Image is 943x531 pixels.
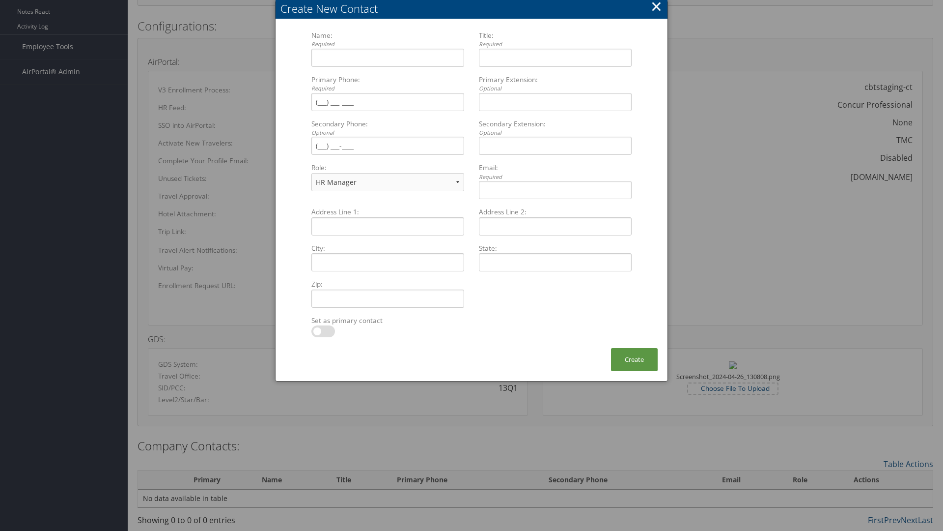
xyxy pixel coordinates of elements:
label: Zip: [307,279,468,289]
input: Title:Required [479,49,632,67]
label: Address Line 1: [307,207,468,217]
input: Email:Required [479,181,632,199]
div: Create New Contact [280,1,667,16]
input: Address Line 1: [311,217,464,236]
input: Primary Extension:Optional [479,93,632,111]
div: Optional [311,129,464,137]
div: Required [479,173,632,181]
div: Required [311,40,464,49]
input: State: [479,253,632,271]
div: Required [479,40,632,49]
label: Email: [475,163,636,181]
label: Secondary Extension: [475,119,636,137]
label: Role: [307,163,468,173]
button: Create [611,348,658,371]
div: Optional [479,85,632,93]
label: State: [475,243,636,253]
label: Set as primary contact [307,316,468,325]
div: Optional [479,129,632,137]
label: Title: [475,30,636,49]
label: Address Line 2: [475,207,636,217]
label: Name: [307,30,468,49]
label: City: [307,243,468,253]
input: Address Line 2: [479,217,632,236]
input: Primary Phone:Required [311,93,464,111]
select: Role: [311,173,464,191]
input: Secondary Extension:Optional [479,137,632,155]
label: Primary Phone: [307,75,468,93]
input: Zip: [311,290,464,308]
div: Required [311,85,464,93]
input: Name:Required [311,49,464,67]
input: Secondary Phone:Optional [311,137,464,155]
label: Primary Extension: [475,75,636,93]
input: City: [311,253,464,271]
label: Secondary Phone: [307,119,468,137]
